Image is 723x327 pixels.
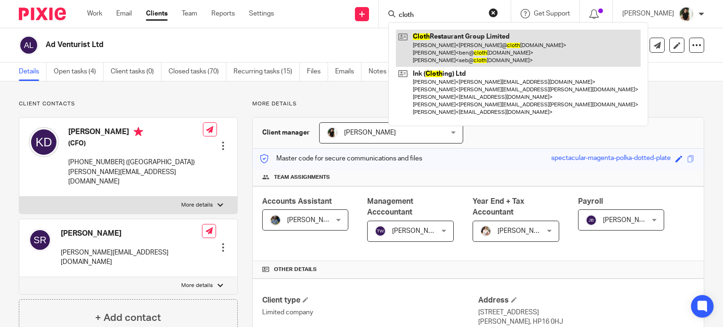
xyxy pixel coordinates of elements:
[498,228,549,234] span: [PERSON_NAME]
[578,198,603,205] span: Payroll
[478,308,694,317] p: [STREET_ADDRESS]
[274,266,317,273] span: Other details
[61,248,202,267] p: [PERSON_NAME][EMAIL_ADDRESS][DOMAIN_NAME]
[307,63,328,81] a: Files
[478,317,694,327] p: [PERSON_NAME], HP16 0HJ
[61,229,202,239] h4: [PERSON_NAME]
[182,9,197,18] a: Team
[87,9,102,18] a: Work
[146,9,168,18] a: Clients
[211,9,235,18] a: Reports
[480,225,491,237] img: Kayleigh%20Henson.jpeg
[287,217,339,223] span: [PERSON_NAME]
[19,35,39,55] img: svg%3E
[262,308,478,317] p: Limited company
[134,127,143,136] i: Primary
[344,129,396,136] span: [PERSON_NAME]
[181,282,213,289] p: More details
[489,8,498,17] button: Clear
[233,63,300,81] a: Recurring tasks (15)
[29,127,59,157] img: svg%3E
[622,9,674,18] p: [PERSON_NAME]
[392,228,444,234] span: [PERSON_NAME]
[473,198,524,216] span: Year End + Tax Accountant
[327,127,338,138] img: Janice%20Tang.jpeg
[534,10,570,17] span: Get Support
[260,154,422,163] p: Master code for secure communications and files
[369,63,403,81] a: Notes (0)
[603,217,655,223] span: [PERSON_NAME]
[54,63,104,81] a: Open tasks (4)
[95,311,161,325] h4: + Add contact
[116,9,132,18] a: Email
[367,198,413,216] span: Management Acccountant
[111,63,161,81] a: Client tasks (0)
[262,295,478,305] h4: Client type
[252,100,704,108] p: More details
[19,63,47,81] a: Details
[274,174,330,181] span: Team assignments
[551,153,671,164] div: spectacular-magenta-polka-dotted-plate
[19,100,238,108] p: Client contacts
[262,198,332,205] span: Accounts Assistant
[19,8,66,20] img: Pixie
[335,63,361,81] a: Emails
[68,139,203,148] h5: (CFO)
[68,158,203,167] p: [PHONE_NUMBER] ([GEOGRAPHIC_DATA])
[375,225,386,237] img: svg%3E
[270,215,281,226] img: Jaskaran%20Singh.jpeg
[68,167,203,187] p: [PERSON_NAME][EMAIL_ADDRESS][DOMAIN_NAME]
[46,40,470,50] h2: Ad Venturist Ltd
[679,7,694,22] img: Janice%20Tang.jpeg
[68,127,203,139] h4: [PERSON_NAME]
[398,11,482,20] input: Search
[478,295,694,305] h4: Address
[29,229,51,251] img: svg%3E
[249,9,274,18] a: Settings
[262,128,310,137] h3: Client manager
[169,63,226,81] a: Closed tasks (70)
[181,201,213,209] p: More details
[586,215,597,226] img: svg%3E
